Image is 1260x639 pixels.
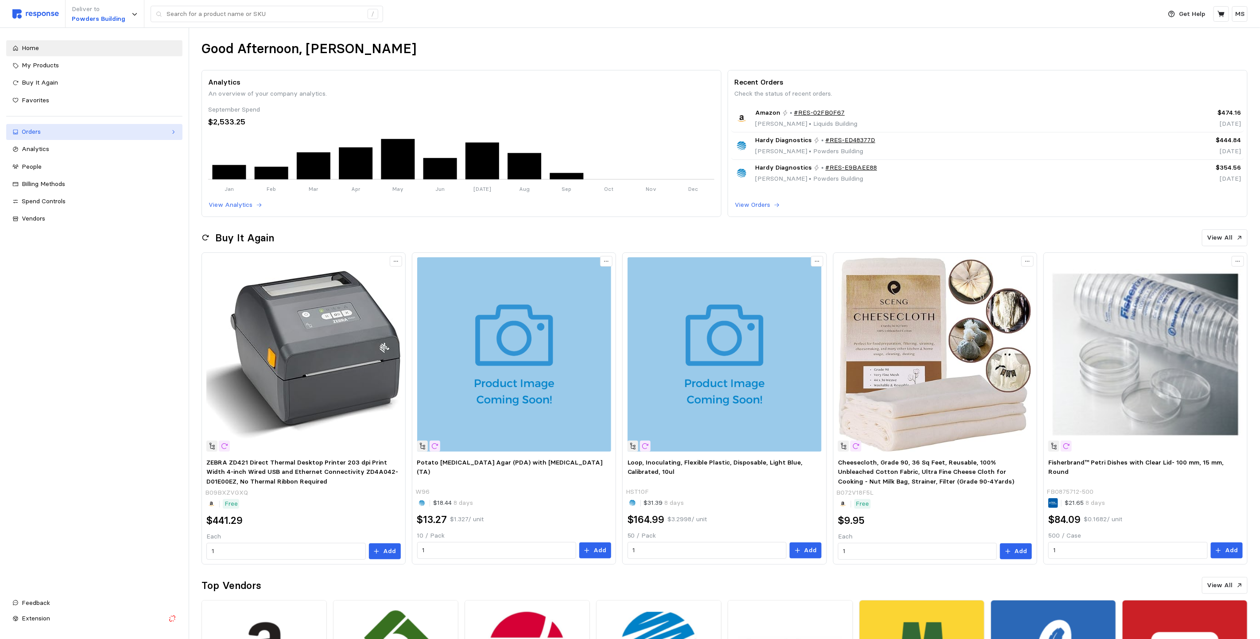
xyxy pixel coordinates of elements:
[628,531,822,541] p: 50 / Pack
[843,543,992,559] input: Qty
[838,532,1032,542] p: Each
[794,108,845,118] a: #RES-02FB0F67
[838,514,865,527] h2: $9.95
[6,58,182,74] a: My Products
[309,186,318,193] tspan: Mar
[202,40,416,58] h1: Good Afternoon, [PERSON_NAME]
[6,611,182,627] button: Extension
[22,214,45,222] span: Vendors
[1119,108,1241,118] p: $474.16
[433,498,473,508] p: $18.44
[351,186,361,193] tspan: Apr
[519,186,530,193] tspan: Aug
[1119,119,1241,129] p: [DATE]
[821,163,824,173] p: •
[1119,147,1241,156] p: [DATE]
[202,579,261,593] h2: Top Vendors
[208,105,715,115] div: September Spend
[167,6,363,22] input: Search for a product name or SKU
[206,514,243,527] h2: $441.29
[1015,546,1027,556] p: Add
[417,458,603,476] span: Potato [MEDICAL_DATA] Agar (PDA) with [MEDICAL_DATA] (TA)
[22,197,66,205] span: Spend Controls
[1207,233,1233,243] p: View All
[688,186,698,193] tspan: Dec
[1232,6,1248,22] button: MS
[807,174,813,182] span: •
[6,176,182,192] a: Billing Methods
[6,595,182,611] button: Feedback
[1202,577,1248,594] button: View All
[1163,6,1211,23] button: Get Help
[22,599,50,607] span: Feedback
[452,499,473,507] span: 8 days
[22,61,59,69] span: My Products
[6,75,182,91] a: Buy It Again
[663,499,684,507] span: 8 days
[579,542,611,558] button: Add
[1179,9,1206,19] p: Get Help
[1054,542,1202,558] input: Qty
[562,186,571,193] tspan: Sep
[208,77,715,88] p: Analytics
[206,458,398,485] span: ZEBRA ZD421 Direct Thermal Desktop Printer 203 dpi Print Width 4-inch Wired USB and Ethernet Conn...
[6,159,182,175] a: People
[1202,229,1248,246] button: View All
[1000,543,1032,559] button: Add
[215,231,274,245] h2: Buy It Again
[6,40,182,56] a: Home
[417,513,447,527] h2: $13.27
[208,200,263,210] button: View Analytics
[6,211,182,227] a: Vendors
[6,194,182,209] a: Spend Controls
[6,124,182,140] a: Orders
[1119,136,1241,145] p: $444.84
[1207,581,1233,590] p: View All
[807,120,813,128] span: •
[22,44,39,52] span: Home
[206,257,400,451] img: 61o4bTuBoJL._AC_SX425_.jpg
[755,108,780,118] span: Amazon
[22,614,50,622] span: Extension
[1048,531,1242,541] p: 500 / Case
[646,186,656,193] tspan: Nov
[1084,515,1122,524] p: $0.1682 / unit
[450,515,484,524] p: $1.327 / unit
[205,488,248,498] p: B09BXZVGXQ
[225,499,238,509] p: Free
[208,116,715,128] div: $2,533.25
[734,166,749,181] img: Hardy Diagnostics
[735,200,770,210] p: View Orders
[435,186,445,193] tspan: Jun
[734,77,1241,88] p: Recent Orders
[368,9,378,19] div: /
[628,458,803,476] span: Loop, Inoculating, Flexible Plastic, Disposable, Light Blue, Calibrated, 10ul
[856,499,869,509] p: Free
[22,180,65,188] span: Billing Methods
[755,147,876,156] p: [PERSON_NAME] Powders Building
[417,531,611,541] p: 10 / Pack
[668,515,707,524] p: $3.2998 / unit
[72,4,125,14] p: Deliver to
[804,546,817,555] p: Add
[392,186,403,193] tspan: May
[1211,542,1243,558] button: Add
[417,257,611,451] img: w96_1.jpg
[383,546,396,556] p: Add
[267,186,276,193] tspan: Feb
[604,186,613,193] tspan: Oct
[1225,546,1238,555] p: Add
[22,145,49,153] span: Analytics
[22,78,58,86] span: Buy It Again
[628,513,665,527] h2: $164.99
[837,488,874,498] p: B072V18F5L
[1065,498,1105,508] p: $21.65
[422,542,571,558] input: Qty
[790,108,792,118] p: •
[593,546,606,555] p: Add
[1235,9,1244,19] p: MS
[1084,499,1105,507] span: 8 days
[6,93,182,108] a: Favorites
[807,147,813,155] span: •
[1048,257,1242,451] img: F196151~p.eps-250.jpg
